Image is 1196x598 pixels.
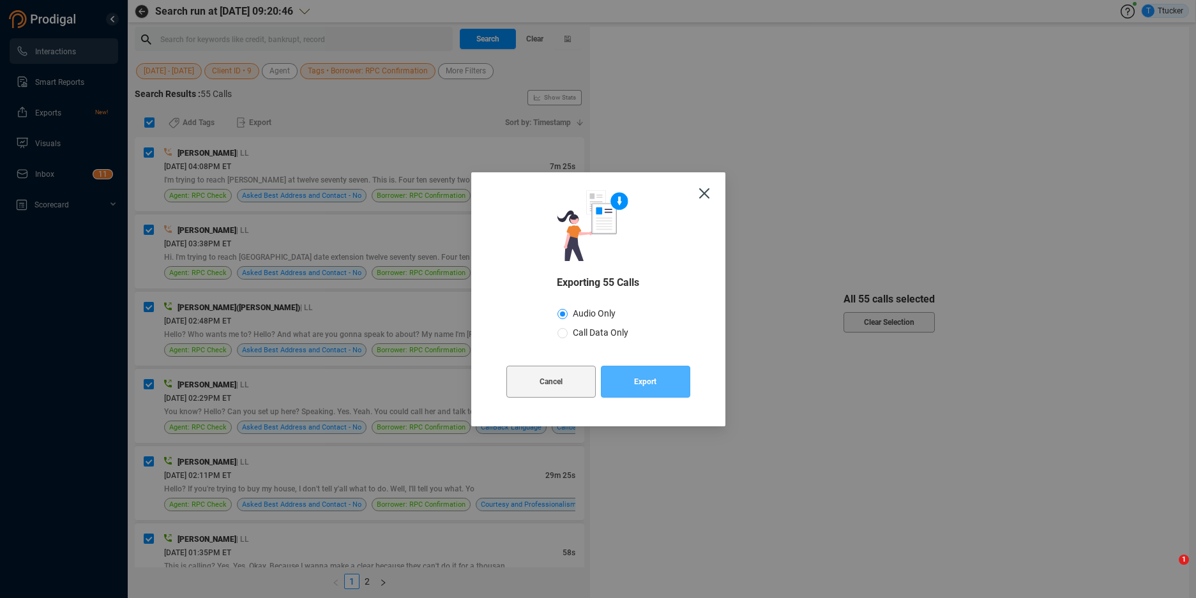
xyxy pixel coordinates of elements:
[557,274,639,290] span: Exporting 55 Calls
[634,366,656,398] span: Export
[568,327,633,338] span: Call Data Only
[506,366,596,398] button: Cancel
[1153,555,1183,585] iframe: Intercom live chat
[568,308,621,318] span: Audio Only
[1179,555,1189,565] span: 1
[683,172,725,214] button: Close
[540,366,563,398] span: Cancel
[601,366,690,398] button: Export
